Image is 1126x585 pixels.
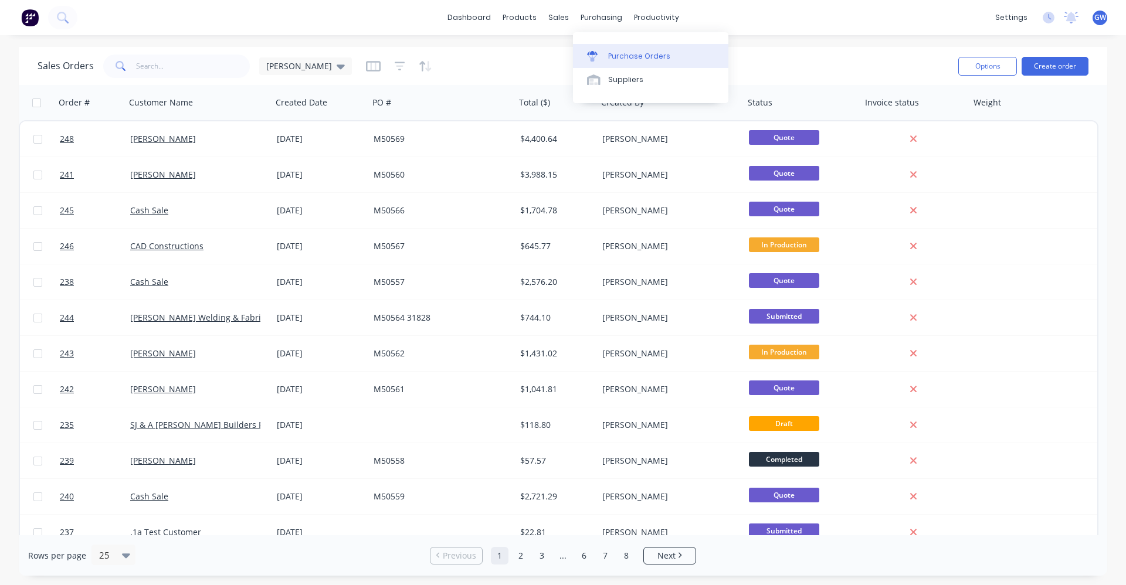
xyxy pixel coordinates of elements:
[602,312,732,324] div: [PERSON_NAME]
[60,479,130,514] a: 240
[554,547,572,564] a: Jump forward
[130,205,168,216] a: Cash Sale
[657,550,676,562] span: Next
[749,309,819,324] span: Submitted
[749,416,819,431] span: Draft
[372,97,391,108] div: PO #
[60,157,130,192] a: 241
[749,166,819,181] span: Quote
[28,550,86,562] span: Rows per page
[442,9,497,26] a: dashboard
[60,515,130,550] a: 237
[130,419,285,430] a: SJ & A [PERSON_NAME] Builders Pty Ltd
[520,491,589,502] div: $2,721.29
[974,97,1001,108] div: Weight
[1094,12,1106,23] span: GW
[374,348,504,359] div: M50562
[520,348,589,359] div: $1,431.02
[602,240,732,252] div: [PERSON_NAME]
[989,9,1033,26] div: settings
[602,383,732,395] div: [PERSON_NAME]
[575,9,628,26] div: purchasing
[443,550,476,562] span: Previous
[520,312,589,324] div: $744.10
[374,169,504,181] div: M50560
[749,380,819,395] span: Quote
[520,276,589,288] div: $2,576.20
[608,51,670,62] div: Purchase Orders
[596,547,614,564] a: Page 7
[573,44,728,67] a: Purchase Orders
[136,55,250,78] input: Search...
[130,348,196,359] a: [PERSON_NAME]
[608,74,643,85] div: Suppliers
[374,276,504,288] div: M50557
[374,240,504,252] div: M50567
[277,455,364,467] div: [DATE]
[60,264,130,300] a: 238
[374,491,504,502] div: M50559
[277,491,364,502] div: [DATE]
[60,276,74,288] span: 238
[573,68,728,91] a: Suppliers
[277,419,364,431] div: [DATE]
[374,383,504,395] div: M50561
[60,372,130,407] a: 242
[60,383,74,395] span: 242
[520,133,589,145] div: $4,400.64
[749,130,819,145] span: Quote
[602,276,732,288] div: [PERSON_NAME]
[130,133,196,144] a: [PERSON_NAME]
[374,205,504,216] div: M50566
[644,550,696,562] a: Next page
[602,348,732,359] div: [PERSON_NAME]
[60,348,74,359] span: 243
[60,491,74,502] span: 240
[749,237,819,252] span: In Production
[60,419,74,431] span: 235
[38,60,94,72] h1: Sales Orders
[491,547,508,564] a: Page 1 is your current page
[542,9,575,26] div: sales
[602,455,732,467] div: [PERSON_NAME]
[602,526,732,538] div: [PERSON_NAME]
[60,407,130,443] a: 235
[865,97,919,108] div: Invoice status
[130,526,201,538] a: .1a Test Customer
[277,133,364,145] div: [DATE]
[60,169,74,181] span: 241
[520,169,589,181] div: $3,988.15
[60,121,130,157] a: 248
[425,547,701,564] ul: Pagination
[277,348,364,359] div: [DATE]
[277,169,364,181] div: [DATE]
[520,526,589,538] div: $22.81
[60,205,74,216] span: 245
[520,455,589,467] div: $57.57
[277,276,364,288] div: [DATE]
[374,133,504,145] div: M50569
[277,383,364,395] div: [DATE]
[130,455,196,466] a: [PERSON_NAME]
[277,526,364,538] div: [DATE]
[59,97,90,108] div: Order #
[60,455,74,467] span: 239
[130,491,168,502] a: Cash Sale
[60,229,130,264] a: 246
[276,97,327,108] div: Created Date
[60,443,130,478] a: 239
[749,488,819,502] span: Quote
[749,523,819,538] span: Submitted
[60,312,74,324] span: 244
[60,240,74,252] span: 246
[130,240,204,251] a: CAD Constructions
[60,526,74,538] span: 237
[520,383,589,395] div: $1,041.81
[266,60,332,72] span: [PERSON_NAME]
[748,97,772,108] div: Status
[130,383,196,394] a: [PERSON_NAME]
[374,455,504,467] div: M50558
[749,273,819,288] span: Quote
[628,9,685,26] div: productivity
[575,547,593,564] a: Page 6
